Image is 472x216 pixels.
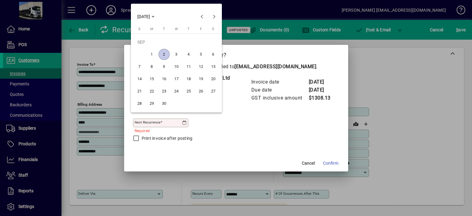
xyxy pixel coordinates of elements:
td: SEP [133,36,219,48]
button: Sun Sep 14 2025 [133,73,146,85]
button: Sat Sep 27 2025 [207,85,219,97]
span: 28 [134,98,145,109]
span: T [187,27,190,31]
span: 30 [159,98,170,109]
span: [DATE] [137,14,150,19]
button: Tue Sep 16 2025 [158,73,170,85]
button: Fri Sep 12 2025 [195,61,207,73]
span: S [212,27,214,31]
button: Fri Sep 26 2025 [195,85,207,97]
span: 2 [159,49,170,60]
button: Wed Sep 10 2025 [170,61,183,73]
span: 25 [183,86,194,97]
button: Thu Sep 11 2025 [183,61,195,73]
span: 16 [159,73,170,84]
button: Tue Sep 02 2025 [158,48,170,61]
button: Mon Sep 08 2025 [146,61,158,73]
span: 9 [159,61,170,72]
span: 13 [208,61,219,72]
button: Tue Sep 23 2025 [158,85,170,97]
button: Sun Sep 28 2025 [133,97,146,110]
span: M [150,27,153,31]
span: 15 [146,73,157,84]
span: 27 [208,86,219,97]
span: 5 [195,49,206,60]
span: W [175,27,178,31]
span: 23 [159,86,170,97]
span: 14 [134,73,145,84]
button: Sat Sep 20 2025 [207,73,219,85]
span: 22 [146,86,157,97]
button: Sun Sep 07 2025 [133,61,146,73]
span: 11 [183,61,194,72]
button: Wed Sep 03 2025 [170,48,183,61]
button: Mon Sep 15 2025 [146,73,158,85]
span: 3 [171,49,182,60]
button: Tue Sep 09 2025 [158,61,170,73]
span: 29 [146,98,157,109]
button: Mon Sep 22 2025 [146,85,158,97]
button: Sat Sep 13 2025 [207,61,219,73]
span: 1 [146,49,157,60]
span: 24 [171,86,182,97]
button: Fri Sep 19 2025 [195,73,207,85]
button: Tue Sep 30 2025 [158,97,170,110]
span: 21 [134,86,145,97]
button: Previous month [196,10,208,23]
button: Thu Sep 18 2025 [183,73,195,85]
button: Choose month and year [135,11,157,22]
span: 7 [134,61,145,72]
span: 19 [195,73,206,84]
span: 26 [195,86,206,97]
button: Next month [208,10,220,23]
button: Sun Sep 21 2025 [133,85,146,97]
span: 6 [208,49,219,60]
span: 12 [195,61,206,72]
button: Sat Sep 06 2025 [207,48,219,61]
span: 20 [208,73,219,84]
button: Thu Sep 04 2025 [183,48,195,61]
span: 18 [183,73,194,84]
span: 10 [171,61,182,72]
span: T [163,27,165,31]
button: Mon Sep 29 2025 [146,97,158,110]
button: Wed Sep 24 2025 [170,85,183,97]
span: S [138,27,140,31]
button: Fri Sep 05 2025 [195,48,207,61]
button: Mon Sep 01 2025 [146,48,158,61]
span: 17 [171,73,182,84]
button: Thu Sep 25 2025 [183,85,195,97]
span: F [200,27,202,31]
button: Wed Sep 17 2025 [170,73,183,85]
span: 8 [146,61,157,72]
span: 4 [183,49,194,60]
